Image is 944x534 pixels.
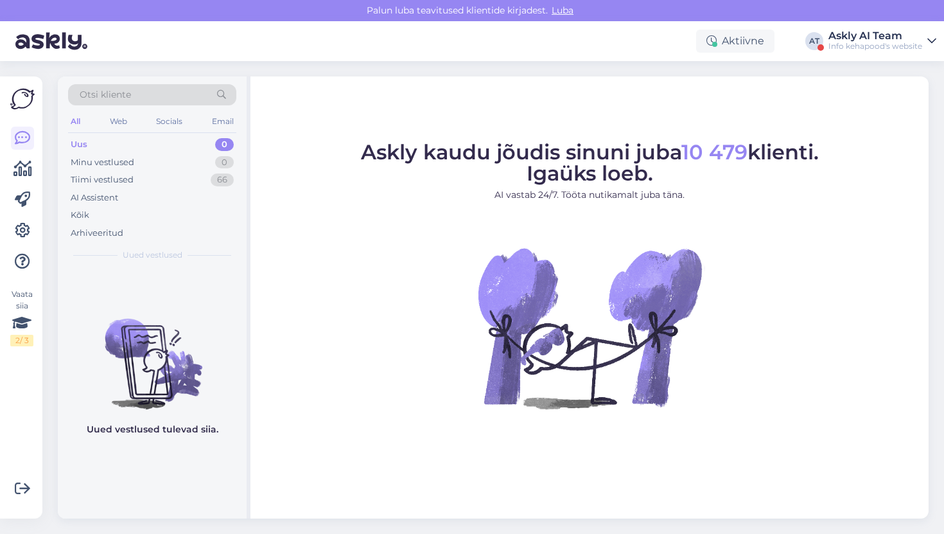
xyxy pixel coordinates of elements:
[361,139,819,186] span: Askly kaudu jõudis sinuni juba klienti. Igaüks loeb.
[209,113,236,130] div: Email
[211,174,234,186] div: 66
[71,156,134,169] div: Minu vestlused
[10,289,33,346] div: Vaata siia
[215,156,234,169] div: 0
[828,31,936,51] a: Askly AI TeamInfo kehapood's website
[71,209,89,222] div: Kõik
[71,174,134,186] div: Tiimi vestlused
[10,335,33,346] div: 2 / 3
[805,32,823,50] div: AT
[71,227,123,240] div: Arhiveeritud
[681,139,747,165] span: 10 479
[123,249,182,261] span: Uued vestlused
[153,113,185,130] div: Socials
[68,113,83,130] div: All
[474,212,705,443] img: No Chat active
[58,296,247,411] img: No chats
[87,423,218,436] p: Uued vestlused tulevad siia.
[71,138,87,151] div: Uus
[696,30,774,53] div: Aktiivne
[361,188,819,202] p: AI vastab 24/7. Tööta nutikamalt juba täna.
[107,113,130,130] div: Web
[215,138,234,151] div: 0
[828,31,922,41] div: Askly AI Team
[71,191,118,204] div: AI Assistent
[548,4,577,16] span: Luba
[10,87,35,111] img: Askly Logo
[828,41,922,51] div: Info kehapood's website
[80,88,131,102] span: Otsi kliente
